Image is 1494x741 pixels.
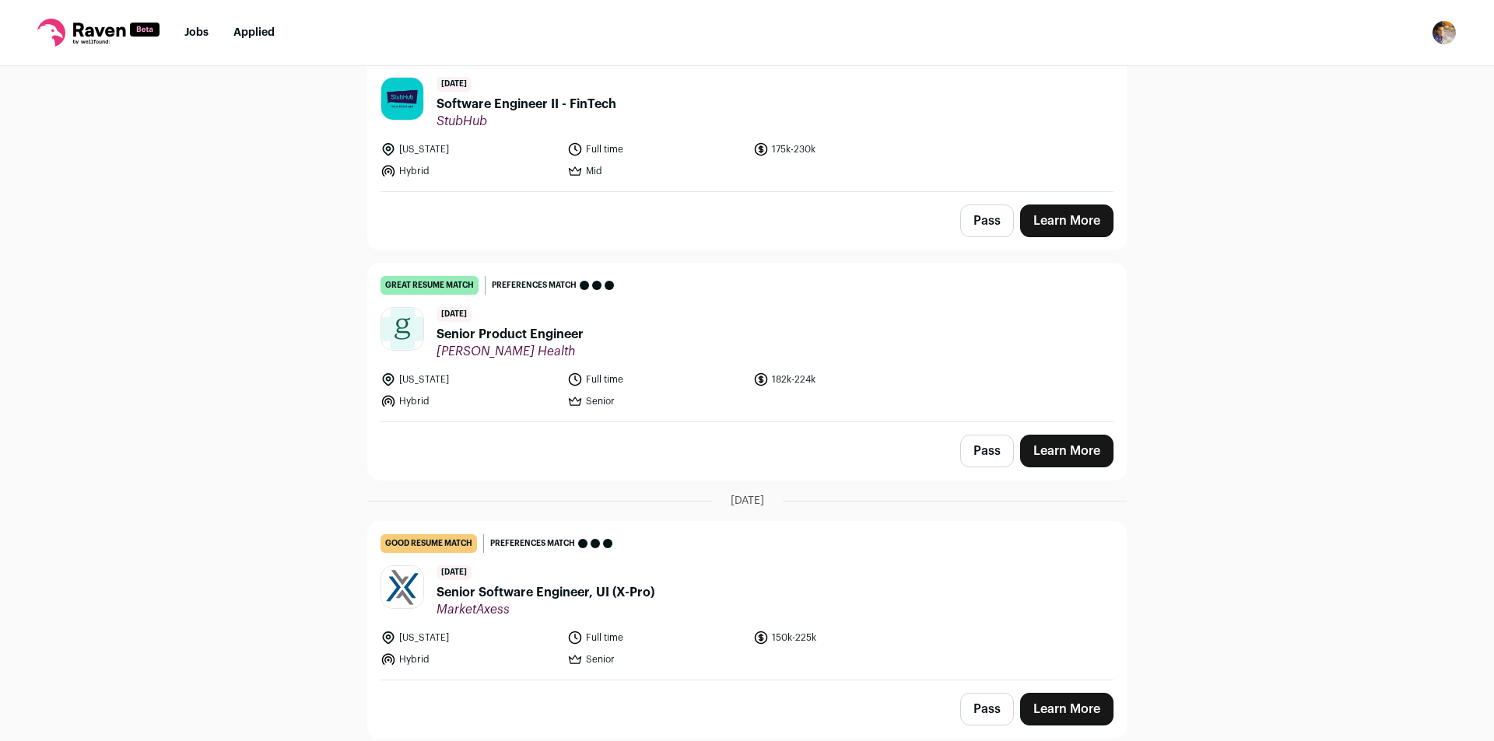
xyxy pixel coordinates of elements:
[233,27,275,38] a: Applied
[381,652,558,667] li: Hybrid
[437,307,472,322] span: [DATE]
[368,33,1126,191] a: good resume match Preferences match [DATE] Software Engineer II - FinTech StubHub [US_STATE] Full...
[490,536,575,551] span: Preferences match
[381,372,558,387] li: [US_STATE]
[381,142,558,157] li: [US_STATE]
[1432,20,1457,45] button: Open dropdown
[381,534,477,553] div: good resume match
[381,308,423,350] img: 705507c787b29c3846e9d8635b53ac33d82e30a632a611813917f93d728a1c67.jpg
[567,652,745,667] li: Senior
[567,630,745,645] li: Full time
[437,325,584,344] span: Senior Product Engineer
[753,142,931,157] li: 175k-230k
[1020,204,1113,237] a: Learn More
[368,522,1126,680] a: good resume match Preferences match [DATE] Senior Software Engineer, UI (X-Pro) MarketAxess [US_S...
[1432,20,1457,45] img: 9184699-medium_jpg
[753,630,931,645] li: 150k-225k
[960,435,1014,467] button: Pass
[437,583,654,602] span: Senior Software Engineer, UI (X-Pro)
[567,163,745,179] li: Mid
[381,276,479,295] div: great resume match
[567,393,745,409] li: Senior
[960,693,1014,725] button: Pass
[381,163,558,179] li: Hybrid
[567,142,745,157] li: Full time
[1020,435,1113,467] a: Learn More
[492,278,577,293] span: Preferences match
[567,372,745,387] li: Full time
[381,78,423,120] img: 70bb14dbd46f80c925f452c3a18f4fabb78fafad8cac1824713033b72c39ab95.jpg
[437,344,584,359] span: [PERSON_NAME] Health
[1020,693,1113,725] a: Learn More
[437,565,472,580] span: [DATE]
[731,493,764,509] span: [DATE]
[381,393,558,409] li: Hybrid
[437,77,472,92] span: [DATE]
[381,630,558,645] li: [US_STATE]
[184,27,209,38] a: Jobs
[753,372,931,387] li: 182k-224k
[437,114,616,129] span: StubHub
[368,264,1126,421] a: great resume match Preferences match [DATE] Senior Product Engineer [PERSON_NAME] Health [US_STAT...
[381,566,423,608] img: 6d548df64de3ed5b23cf847e279e882ce1646ccacc943787b7acde84cb2c67fc.jpg
[960,204,1014,237] button: Pass
[437,602,654,617] span: MarketAxess
[437,95,616,114] span: Software Engineer II - FinTech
